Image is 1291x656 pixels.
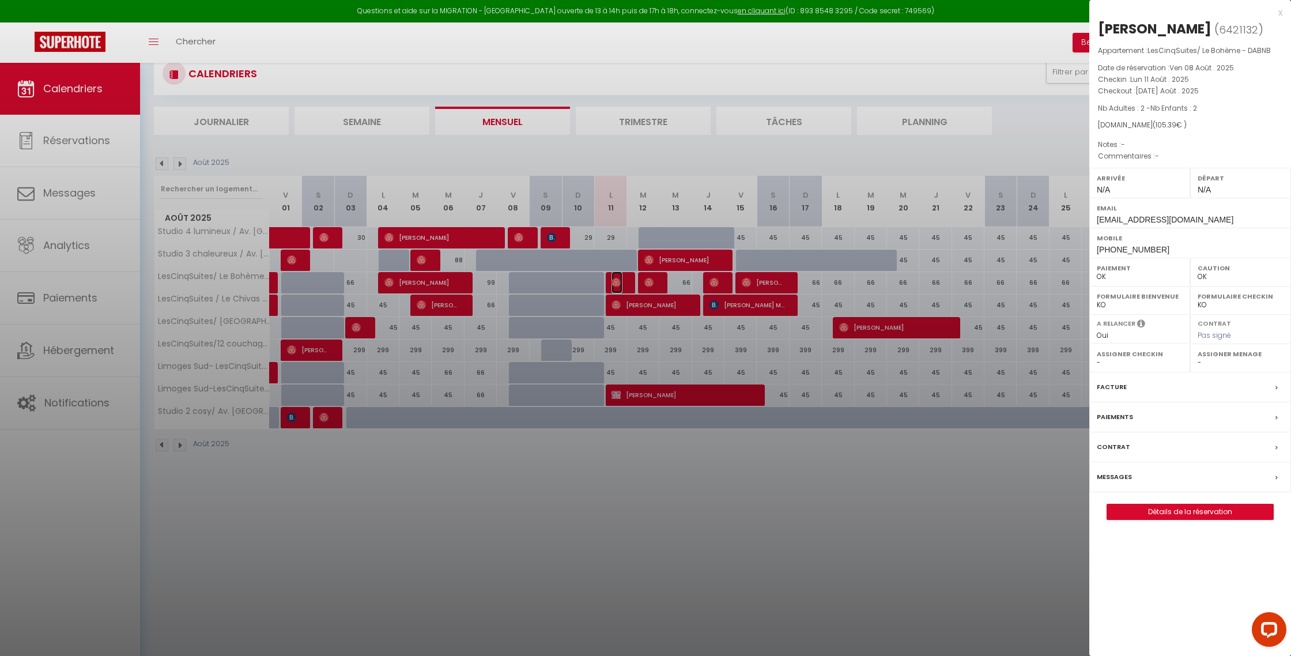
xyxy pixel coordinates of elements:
[1098,85,1282,97] p: Checkout :
[1098,20,1211,38] div: [PERSON_NAME]
[1097,202,1284,214] label: Email
[1198,172,1284,184] label: Départ
[1097,185,1110,194] span: N/A
[1098,150,1282,162] p: Commentaires :
[1147,46,1271,55] span: LesCinqSuites/ Le Bohème - DABNB
[1098,139,1282,150] p: Notes :
[1098,74,1282,85] p: Checkin :
[1097,348,1183,360] label: Assigner Checkin
[1169,63,1234,73] span: Ven 08 Août . 2025
[1097,381,1127,393] label: Facture
[1097,215,1233,224] span: [EMAIL_ADDRESS][DOMAIN_NAME]
[1153,120,1187,130] span: ( € )
[1097,319,1135,329] label: A relancer
[1198,262,1284,274] label: Caution
[1130,74,1189,84] span: Lun 11 Août . 2025
[1098,62,1282,74] p: Date de réservation :
[1214,21,1263,37] span: ( )
[1156,120,1176,130] span: 105.39
[1137,319,1145,331] i: Sélectionner OUI si vous souhaiter envoyer les séquences de messages post-checkout
[1097,471,1132,483] label: Messages
[1198,185,1211,194] span: N/A
[1107,504,1273,519] a: Détails de la réservation
[1098,45,1282,56] p: Appartement :
[1097,232,1284,244] label: Mobile
[1097,291,1183,302] label: Formulaire Bienvenue
[1198,330,1231,340] span: Pas signé
[1097,441,1130,453] label: Contrat
[1121,140,1125,149] span: -
[1097,172,1183,184] label: Arrivée
[1198,319,1231,326] label: Contrat
[1243,608,1291,656] iframe: LiveChat chat widget
[1150,103,1197,113] span: Nb Enfants : 2
[1097,262,1183,274] label: Paiement
[1098,120,1282,131] div: [DOMAIN_NAME]
[1198,348,1284,360] label: Assigner Menage
[1097,411,1133,423] label: Paiements
[1155,151,1159,161] span: -
[1089,6,1282,20] div: x
[1135,86,1199,96] span: [DATE] Août . 2025
[1098,103,1197,113] span: Nb Adultes : 2 -
[1097,245,1169,254] span: [PHONE_NUMBER]
[1198,291,1284,302] label: Formulaire Checkin
[1219,22,1258,37] span: 6421132
[1107,504,1274,520] button: Détails de la réservation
